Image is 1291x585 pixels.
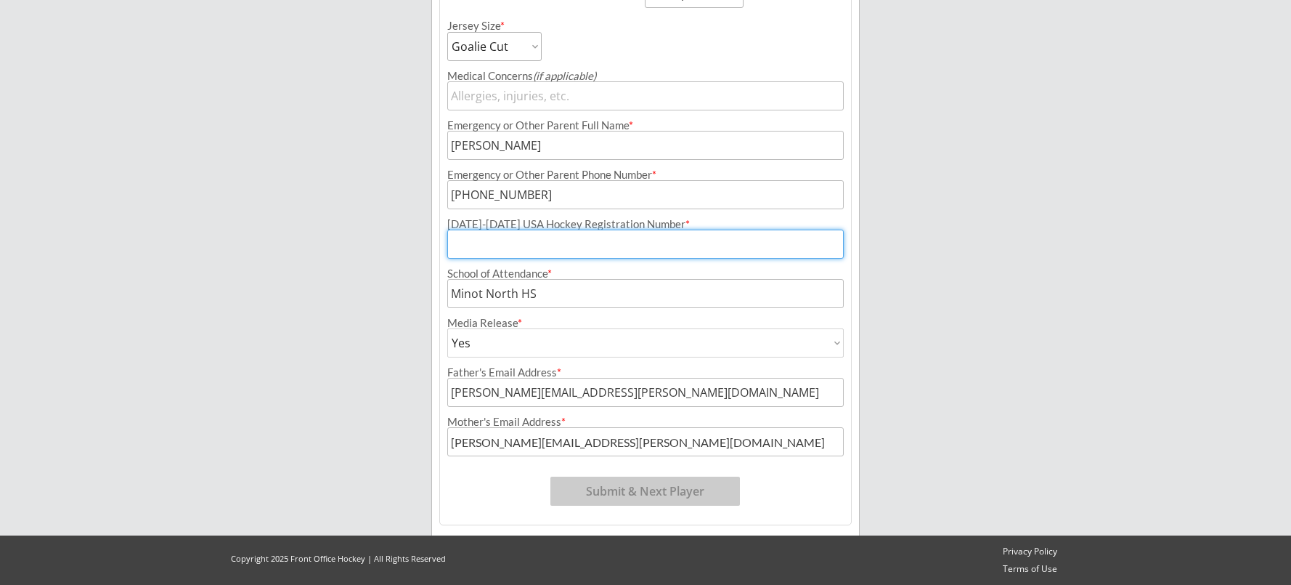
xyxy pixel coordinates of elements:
button: Submit & Next Player [550,477,740,506]
em: (if applicable) [533,69,596,82]
div: School of Attendance [447,268,844,279]
div: Media Release [447,318,844,328]
a: Terms of Use [996,563,1064,576]
div: Father's Email Address [447,367,844,378]
div: Copyright 2025 Front Office Hockey | All Rights Reserved [217,553,460,564]
a: Privacy Policy [996,546,1064,558]
div: [DATE]-[DATE] USA Hockey Registration Number [447,219,844,230]
div: Emergency or Other Parent Full Name [447,120,844,131]
div: Emergency or Other Parent Phone Number [447,169,844,180]
input: Allergies, injuries, etc. [447,81,844,110]
div: Medical Concerns [447,70,844,81]
div: Jersey Size [447,20,522,31]
div: Mother's Email Address [447,416,844,427]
